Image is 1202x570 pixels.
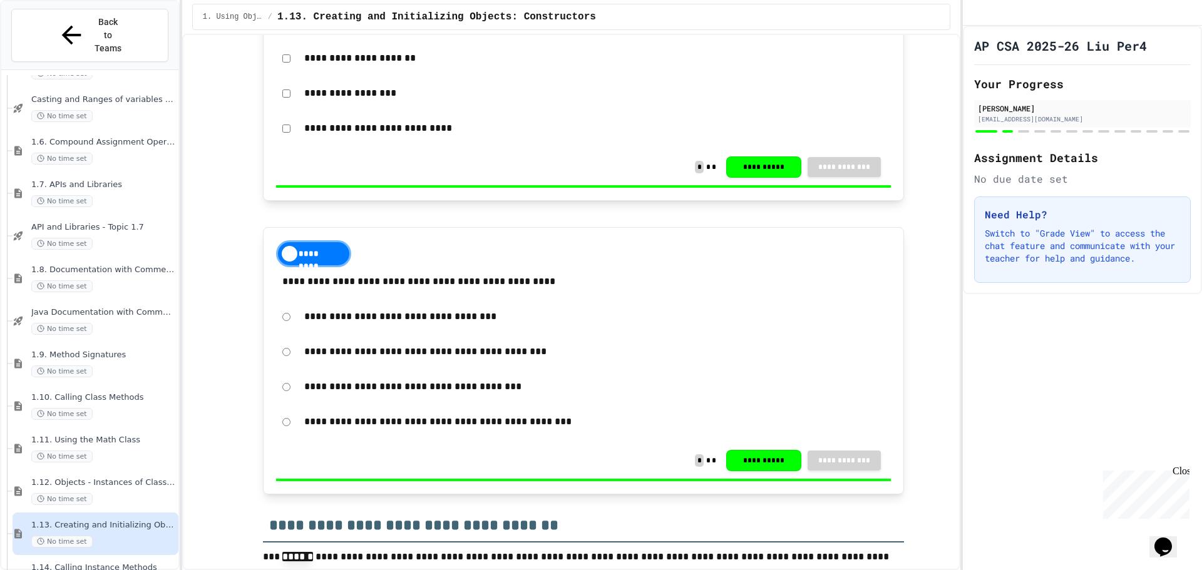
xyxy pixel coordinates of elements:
[31,536,93,547] span: No time set
[31,137,176,148] span: 1.6. Compound Assignment Operators
[978,103,1187,114] div: [PERSON_NAME]
[31,435,176,445] span: 1.11. Using the Math Class
[31,238,93,250] span: No time set
[985,227,1180,265] p: Switch to "Grade View" to access the chat feature and communicate with your teacher for help and ...
[203,12,263,22] span: 1. Using Objects and Methods
[974,75,1191,93] h2: Your Progress
[1098,466,1189,519] iframe: chat widget
[31,307,176,318] span: Java Documentation with Comments - Topic 1.8
[31,153,93,165] span: No time set
[31,520,176,531] span: 1.13. Creating and Initializing Objects: Constructors
[31,477,176,488] span: 1.12. Objects - Instances of Classes
[31,94,176,105] span: Casting and Ranges of variables - Quiz
[1149,520,1189,557] iframe: chat widget
[93,16,123,55] span: Back to Teams
[31,365,93,377] span: No time set
[974,171,1191,186] div: No due date set
[31,110,93,122] span: No time set
[31,265,176,275] span: 1.8. Documentation with Comments and Preconditions
[31,450,93,462] span: No time set
[5,5,86,79] div: Chat with us now!Close
[31,180,176,190] span: 1.7. APIs and Libraries
[974,149,1191,166] h2: Assignment Details
[31,392,176,403] span: 1.10. Calling Class Methods
[31,280,93,292] span: No time set
[31,195,93,207] span: No time set
[985,207,1180,222] h3: Need Help?
[31,408,93,420] span: No time set
[974,37,1147,54] h1: AP CSA 2025-26 Liu Per4
[31,323,93,335] span: No time set
[31,493,93,505] span: No time set
[31,350,176,360] span: 1.9. Method Signatures
[31,222,176,233] span: API and Libraries - Topic 1.7
[978,115,1187,124] div: [EMAIL_ADDRESS][DOMAIN_NAME]
[268,12,272,22] span: /
[277,9,596,24] span: 1.13. Creating and Initializing Objects: Constructors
